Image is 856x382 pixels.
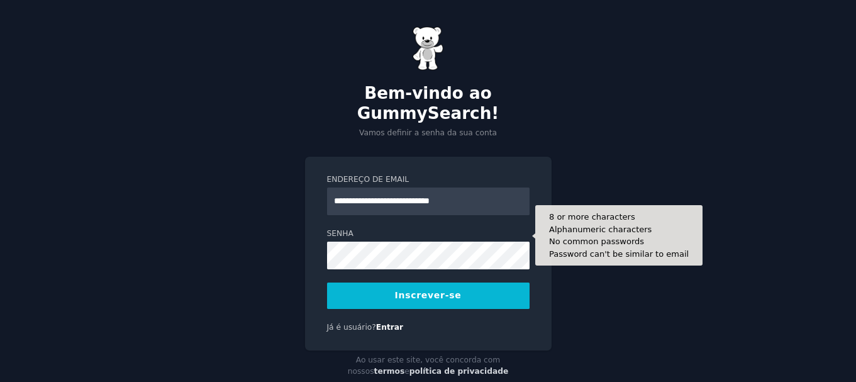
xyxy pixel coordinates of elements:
font: Inscrever-se [395,290,462,300]
img: Ursinho de goma [413,26,444,70]
font: Bem-vindo ao GummySearch! [357,84,499,123]
font: Vamos definir a senha da sua conta [359,128,497,137]
button: Inscrever-se [327,283,530,309]
a: política de privacidade [409,367,509,376]
a: Entrar [376,323,403,332]
font: e [404,367,409,376]
font: Ao usar este site, você concorda com nossos [348,356,501,376]
font: Endereço de email [327,175,409,184]
a: termos [374,367,405,376]
font: Já é usuário? [327,323,376,332]
font: Senha [327,229,353,238]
